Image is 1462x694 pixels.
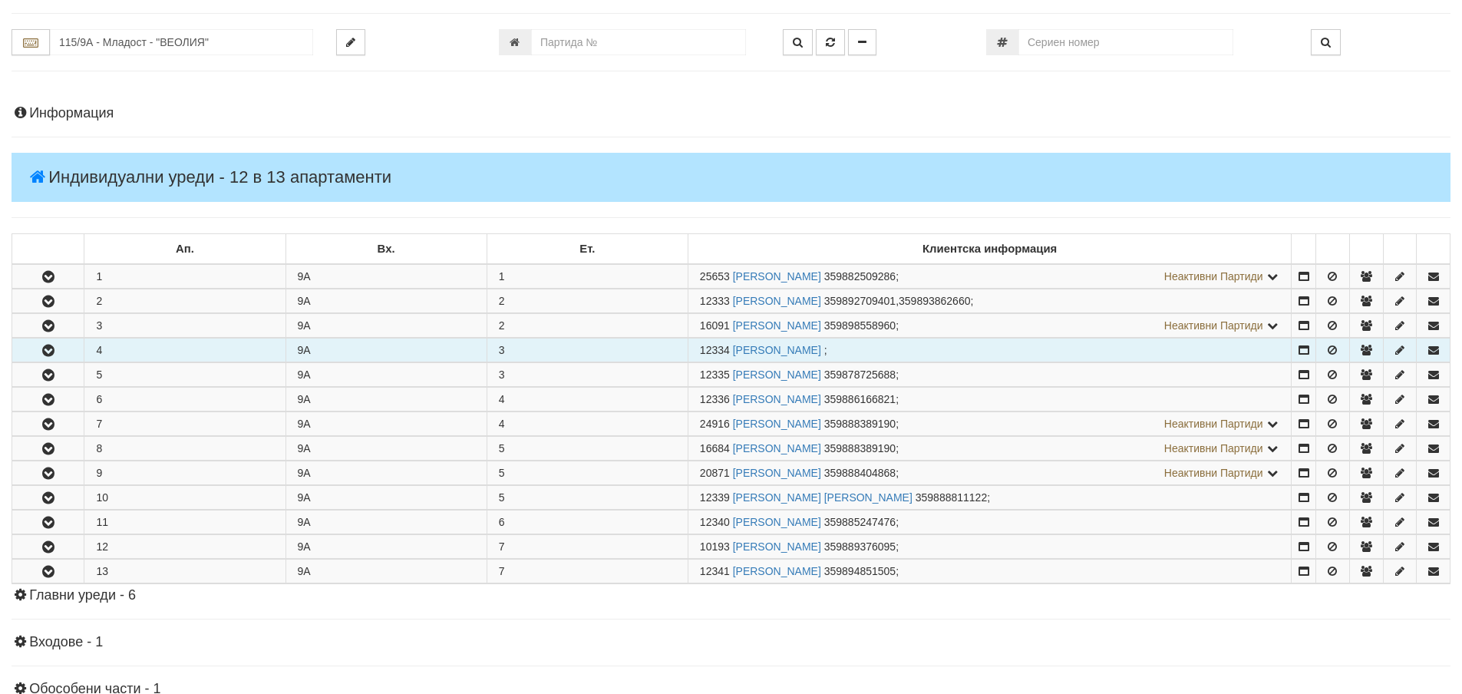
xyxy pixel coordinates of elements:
td: 1 [84,264,285,289]
span: 2 [499,295,505,307]
a: [PERSON_NAME] [733,344,821,356]
td: ; [688,314,1292,338]
span: Партида № [700,418,730,430]
td: 5 [84,363,285,387]
td: Ет.: No sort applied, sorting is disabled [487,234,688,265]
span: 5 [499,467,505,479]
span: 2 [499,319,505,332]
span: Партида № [700,319,730,332]
span: 359888811122 [916,491,987,504]
td: 9А [285,314,487,338]
span: 5 [499,442,505,454]
td: 9А [285,486,487,510]
h4: Главни уреди - 6 [12,588,1450,603]
a: [PERSON_NAME] [733,393,821,405]
td: 9А [285,363,487,387]
td: ; [688,511,1292,534]
td: 2 [84,289,285,313]
a: [PERSON_NAME] [733,319,821,332]
b: Ап. [176,243,194,255]
span: Неактивни Партиди [1164,418,1263,430]
td: 9А [285,289,487,313]
td: 4 [84,339,285,362]
a: [PERSON_NAME] [733,467,821,479]
span: 359898558960 [824,319,896,332]
span: Партида № [700,467,730,479]
td: 11 [84,511,285,534]
td: Ап.: No sort applied, sorting is disabled [84,234,285,265]
span: 4 [499,418,505,430]
td: 9А [285,264,487,289]
a: [PERSON_NAME] [733,516,821,528]
td: 9А [285,511,487,534]
span: Партида № [700,344,730,356]
a: [PERSON_NAME] [733,540,821,553]
a: [PERSON_NAME] [733,295,821,307]
b: Ет. [579,243,595,255]
td: ; [688,388,1292,411]
td: : No sort applied, sorting is disabled [12,234,84,265]
span: Партида № [700,295,730,307]
td: 9А [285,535,487,559]
a: [PERSON_NAME] [733,270,821,283]
td: ; [688,264,1292,289]
td: ; [688,486,1292,510]
span: 5 [499,491,505,504]
span: 3 [499,344,505,356]
span: 359892709401,359893862660 [824,295,971,307]
span: Неактивни Партиди [1164,319,1263,332]
span: Неактивни Партиди [1164,442,1263,454]
td: Вх.: No sort applied, sorting is disabled [285,234,487,265]
td: : No sort applied, sorting is disabled [1349,234,1383,265]
td: 8 [84,437,285,461]
td: ; [688,560,1292,583]
b: Клиентска информация [922,243,1057,255]
td: 9А [285,461,487,485]
span: Партида № [700,565,730,577]
a: [PERSON_NAME] [733,368,821,381]
span: 3 [499,368,505,381]
td: 12 [84,535,285,559]
td: ; [688,535,1292,559]
span: Партида № [700,491,730,504]
td: 10 [84,486,285,510]
td: 9 [84,461,285,485]
td: : No sort applied, sorting is disabled [1383,234,1417,265]
td: : No sort applied, sorting is disabled [1316,234,1350,265]
td: 3 [84,314,285,338]
td: 9А [285,412,487,436]
a: [PERSON_NAME] [733,442,821,454]
span: 6 [499,516,505,528]
span: 359888404868 [824,467,896,479]
span: 7 [499,540,505,553]
span: 359882509286 [824,270,896,283]
span: 359885247476 [824,516,896,528]
td: ; [688,289,1292,313]
h4: Входове - 1 [12,635,1450,650]
span: Партида № [700,540,730,553]
td: ; [688,339,1292,362]
a: [PERSON_NAME] [733,565,821,577]
span: 359888389190 [824,418,896,430]
span: 359894851505 [824,565,896,577]
td: 13 [84,560,285,583]
td: : No sort applied, sorting is disabled [1292,234,1316,265]
span: 359889376095 [824,540,896,553]
input: Абонатна станция [50,29,313,55]
td: ; [688,437,1292,461]
input: Партида № [531,29,746,55]
span: 359878725688 [824,368,896,381]
span: Партида № [700,270,730,283]
span: Партида № [700,516,730,528]
td: 7 [84,412,285,436]
span: Неактивни Партиди [1164,270,1263,283]
span: Партида № [700,368,730,381]
span: Неактивни Партиди [1164,467,1263,479]
td: ; [688,363,1292,387]
span: 359888389190 [824,442,896,454]
span: 359886166821 [824,393,896,405]
td: 9А [285,437,487,461]
td: 9А [285,388,487,411]
td: 9А [285,339,487,362]
a: [PERSON_NAME] [733,418,821,430]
